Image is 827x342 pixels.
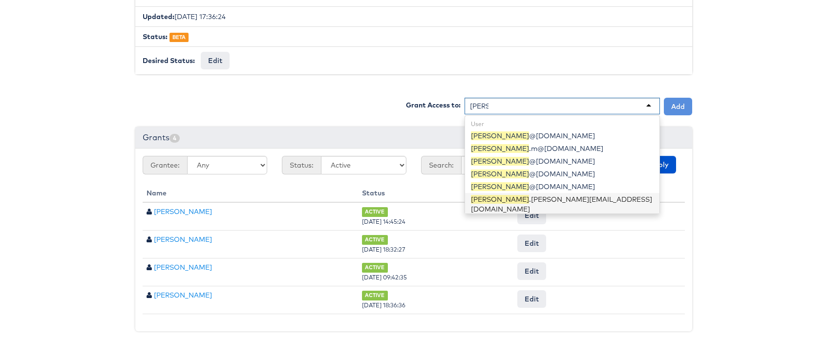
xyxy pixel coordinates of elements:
[471,131,529,140] span: [PERSON_NAME]
[664,98,692,115] button: Add
[201,52,230,69] button: Edit
[143,156,187,174] span: Grantee:
[362,207,388,216] span: ACTIVE
[465,118,659,129] div: User
[170,134,180,143] span: 4
[147,208,152,215] span: User
[147,236,152,243] span: User
[362,218,405,225] span: [DATE] 14:45:24
[362,235,388,244] span: ACTIVE
[282,156,321,174] span: Status:
[406,100,461,110] label: Grant Access to:
[135,127,692,149] div: Grants
[465,180,659,193] div: @[DOMAIN_NAME]
[135,6,692,27] li: [DATE] 17:36:24
[465,168,659,180] div: @[DOMAIN_NAME]
[471,144,529,153] span: [PERSON_NAME]
[470,101,488,111] input: Search for a User, Company or User Group
[154,235,212,244] a: [PERSON_NAME]
[154,263,212,272] a: [PERSON_NAME]
[517,290,546,308] button: Edit
[154,291,212,299] a: [PERSON_NAME]
[362,246,405,253] span: [DATE] 18:32:27
[143,12,174,21] b: Updated:
[362,263,388,272] span: ACTIVE
[143,56,195,65] b: Desired Status:
[362,301,405,309] span: [DATE] 18:36:36
[362,291,388,300] span: ACTIVE
[465,129,659,142] div: @[DOMAIN_NAME]
[471,182,529,191] span: [PERSON_NAME]
[143,32,168,41] b: Status:
[471,170,529,178] span: [PERSON_NAME]
[517,235,546,252] button: Edit
[465,155,659,168] div: @[DOMAIN_NAME]
[517,207,546,224] button: Edit
[147,264,152,271] span: User
[471,195,529,204] span: [PERSON_NAME]
[147,292,152,299] span: User
[143,184,359,202] th: Name
[465,142,659,155] div: .m@[DOMAIN_NAME]
[154,207,212,216] a: [PERSON_NAME]
[358,184,513,202] th: Status
[471,157,529,166] span: [PERSON_NAME]
[517,262,546,280] button: Edit
[170,33,189,42] span: BETA
[421,156,461,174] span: Search:
[362,274,407,281] span: [DATE] 09:42:35
[465,193,659,215] div: .[PERSON_NAME][EMAIL_ADDRESS][DOMAIN_NAME]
